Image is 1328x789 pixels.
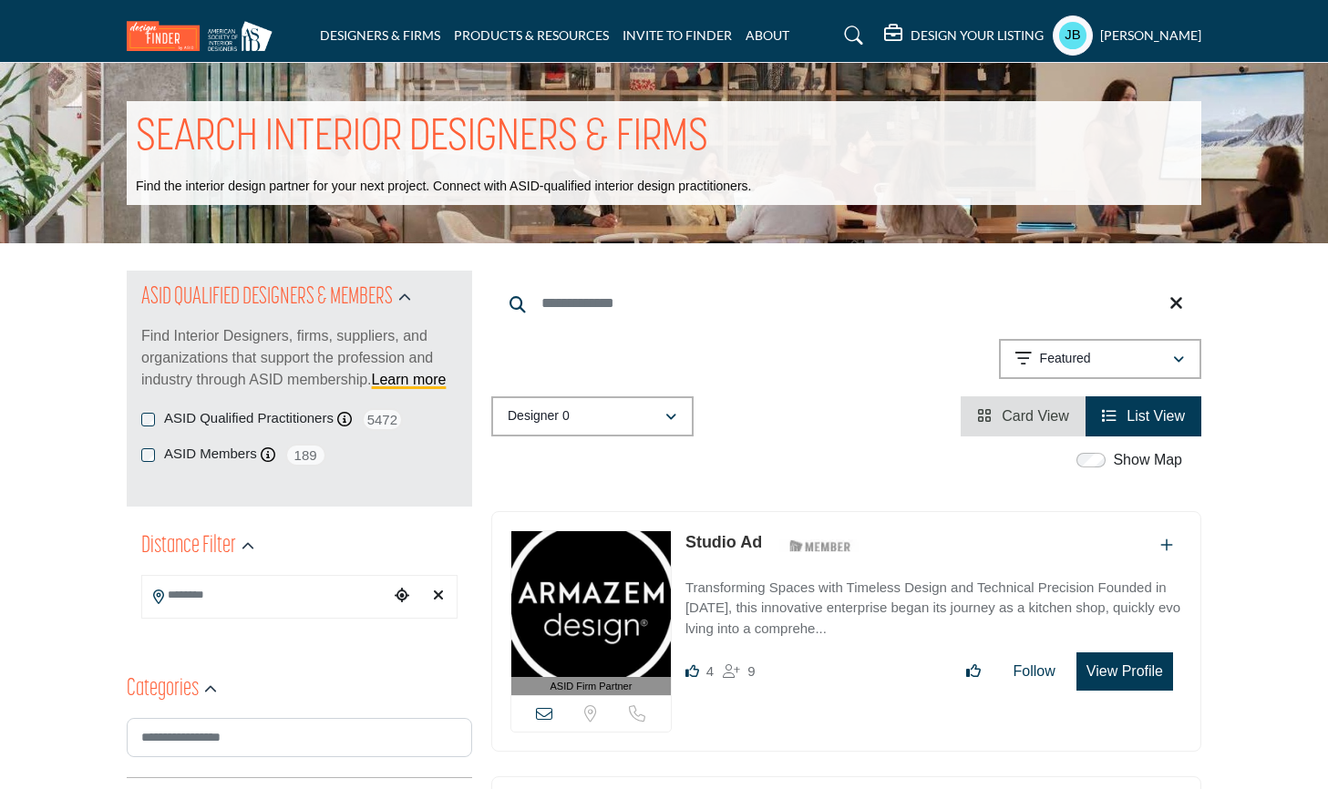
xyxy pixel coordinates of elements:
[141,325,458,391] p: Find Interior Designers, firms, suppliers, and organizations that support the profession and indu...
[623,27,732,43] a: INVITE TO FINDER
[1100,26,1201,45] h5: [PERSON_NAME]
[685,567,1182,640] a: Transforming Spaces with Timeless Design and Technical Precision Founded in [DATE], this innovati...
[747,663,755,679] span: 9
[164,444,257,465] label: ASID Members
[1002,653,1067,690] button: Follow
[127,718,472,757] input: Search Category
[454,27,609,43] a: PRODUCTS & RESOURCES
[511,531,671,696] a: ASID Firm Partner
[911,27,1044,44] h5: DESIGN YOUR LISTING
[141,282,393,314] h2: ASID QUALIFIED DESIGNERS & MEMBERS
[954,653,993,690] button: Like listing
[136,178,751,196] p: Find the interior design partner for your next project. Connect with ASID-qualified interior desi...
[1076,652,1173,691] button: View Profile
[320,27,440,43] a: DESIGNERS & FIRMS
[127,21,282,51] img: Site Logo
[285,444,326,466] span: 189
[1053,15,1093,56] button: Show hide supplier dropdown
[827,21,875,50] a: Search
[127,673,199,706] h2: Categories
[685,664,699,678] i: Likes
[491,396,694,436] button: Designer 0
[1086,396,1201,436] li: List View
[141,448,155,462] input: ASID Members checkbox
[746,27,789,43] a: ABOUT
[136,110,708,167] h1: SEARCH INTERIOR DESIGNERS & FIRMS
[685,530,762,555] p: Studio Ad
[723,661,755,682] div: Followers
[491,282,1201,325] input: Search Keyword
[425,577,452,616] div: Clear search location
[1002,408,1069,424] span: Card View
[884,25,1044,46] div: DESIGN YOUR LISTING
[142,578,388,613] input: Search Location
[977,408,1069,424] a: View Card
[372,372,447,387] a: Learn more
[1160,538,1173,553] a: Add To List
[685,533,762,551] a: Studio Ad
[779,535,861,558] img: ASID Members Badge Icon
[1102,408,1185,424] a: View List
[141,530,236,563] h2: Distance Filter
[551,679,633,694] span: ASID Firm Partner
[164,408,334,429] label: ASID Qualified Practitioners
[1040,350,1091,368] p: Featured
[508,407,570,425] p: Designer 0
[388,577,416,616] div: Choose your current location
[1113,449,1182,471] label: Show Map
[141,413,155,426] input: ASID Qualified Practitioners checkbox
[706,663,714,679] span: 4
[685,578,1182,640] p: Transforming Spaces with Timeless Design and Technical Precision Founded in [DATE], this innovati...
[999,339,1201,379] button: Featured
[1127,408,1185,424] span: List View
[511,531,671,677] img: Studio Ad
[961,396,1086,436] li: Card View
[362,408,403,431] span: 5472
